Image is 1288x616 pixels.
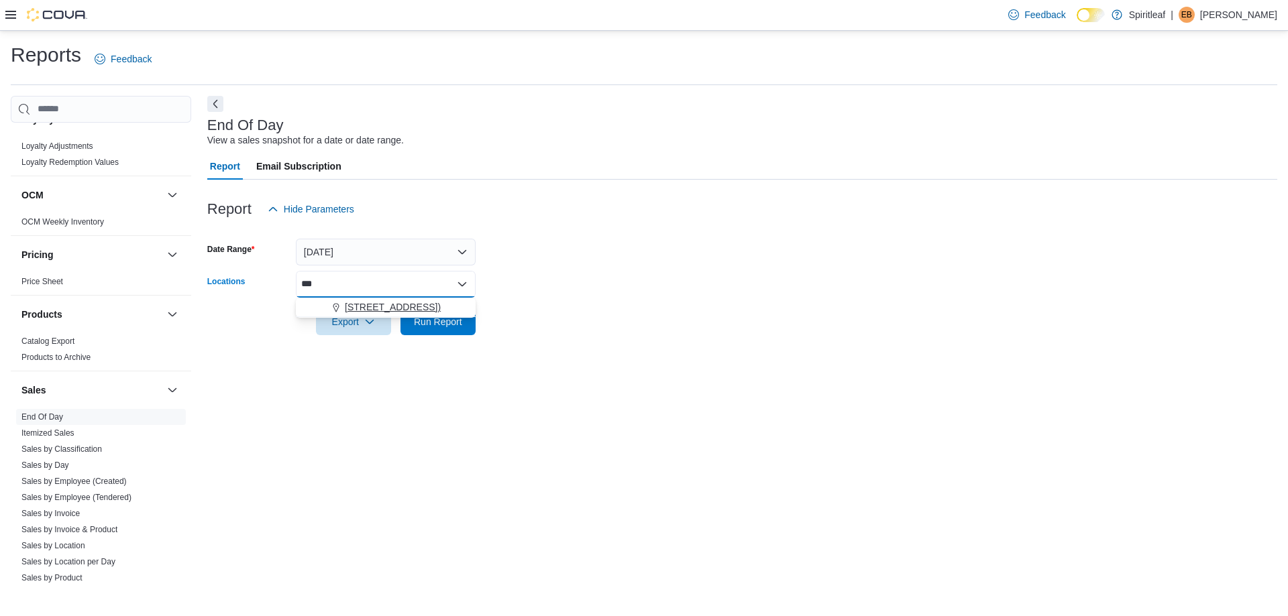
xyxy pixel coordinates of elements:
button: OCM [164,187,180,203]
span: Sales by Invoice & Product [21,524,117,535]
img: Cova [27,8,87,21]
a: Sales by Location [21,541,85,550]
p: [PERSON_NAME] [1200,7,1277,23]
span: Run Report [414,315,462,328]
span: Loyalty Adjustments [21,141,93,151]
p: | [1171,7,1173,23]
a: Catalog Export [21,336,74,346]
button: [DATE] [296,239,476,265]
button: Pricing [21,248,162,261]
p: Spiritleaf [1129,7,1165,23]
button: Pricing [164,247,180,263]
span: Products to Archive [21,352,91,363]
button: Products [164,306,180,322]
span: Sales by Classification [21,444,102,454]
button: Products [21,308,162,321]
div: Emily B [1179,7,1195,23]
button: OCM [21,188,162,202]
span: Itemized Sales [21,428,74,438]
span: Sales by Day [21,460,69,471]
h3: Products [21,308,62,321]
a: Loyalty Adjustments [21,141,93,151]
span: Catalog Export [21,336,74,347]
span: Price Sheet [21,276,63,287]
div: OCM [11,214,191,235]
label: Locations [207,276,246,287]
span: [STREET_ADDRESS]) [345,300,441,314]
input: Dark Mode [1077,8,1105,22]
a: Sales by Invoice [21,509,80,518]
span: Sales by Employee (Tendered) [21,492,131,503]
span: Dark Mode [1077,22,1077,23]
div: Products [11,333,191,371]
a: Price Sheet [21,277,63,286]
button: Hide Parameters [262,196,360,223]
div: Pricing [11,273,191,295]
a: Sales by Day [21,460,69,470]
span: EB [1181,7,1192,23]
a: Sales by Location per Day [21,557,115,566]
a: Sales by Employee (Tendered) [21,493,131,502]
span: Loyalty Redemption Values [21,157,119,168]
h1: Reports [11,42,81,68]
span: Email Subscription [256,153,341,180]
span: Hide Parameters [284,202,354,216]
label: Date Range [207,244,255,255]
div: Choose from the following options [296,298,476,317]
span: Feedback [111,52,152,66]
span: End Of Day [21,412,63,422]
span: Report [210,153,240,180]
span: Sales by Employee (Created) [21,476,127,487]
h3: Pricing [21,248,53,261]
span: Export [324,308,383,335]
a: Sales by Invoice & Product [21,525,117,534]
button: [STREET_ADDRESS]) [296,298,476,317]
a: Feedback [89,46,157,72]
button: Close list of options [457,279,468,290]
div: View a sales snapshot for a date or date range. [207,133,404,147]
button: Loyalty [164,111,180,127]
span: Feedback [1024,8,1065,21]
a: Products to Archive [21,353,91,362]
button: Sales [164,382,180,398]
a: Sales by Employee (Created) [21,477,127,486]
h3: End Of Day [207,117,284,133]
a: Loyalty Redemption Values [21,158,119,167]
a: OCM Weekly Inventory [21,217,104,227]
div: Loyalty [11,138,191,176]
button: Run Report [400,308,476,335]
h3: OCM [21,188,44,202]
a: Feedback [1003,1,1071,28]
span: Sales by Invoice [21,508,80,519]
h3: Report [207,201,252,217]
button: Sales [21,383,162,397]
a: End Of Day [21,412,63,422]
a: Sales by Classification [21,444,102,454]
a: Sales by Product [21,573,83,582]
button: Export [316,308,391,335]
button: Next [207,96,223,112]
a: Itemized Sales [21,428,74,438]
h3: Sales [21,383,46,397]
